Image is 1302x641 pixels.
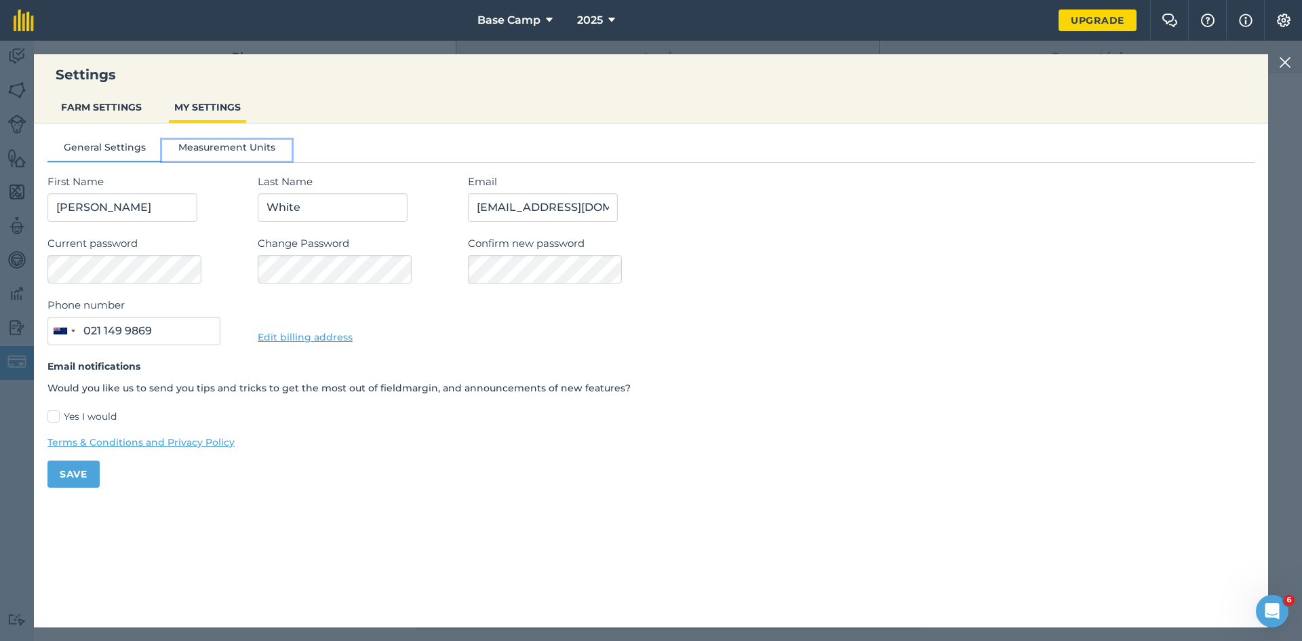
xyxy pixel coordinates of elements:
img: svg+xml;base64,PHN2ZyB4bWxucz0iaHR0cDovL3d3dy53My5vcmcvMjAwMC9zdmciIHdpZHRoPSIyMiIgaGVpZ2h0PSIzMC... [1279,54,1291,71]
label: Yes I would [47,410,1255,424]
span: 2025 [577,12,603,28]
img: A question mark icon [1200,14,1216,27]
label: Change Password [258,235,454,252]
a: Edit billing address [258,331,353,343]
label: Current password [47,235,244,252]
h3: Settings [34,65,1268,84]
label: Confirm new password [468,235,1255,252]
span: 6 [1284,595,1295,606]
p: Would you like us to send you tips and tricks to get the most out of fieldmargin, and announcemen... [47,381,1255,395]
h4: Email notifications [47,359,1255,374]
span: Base Camp [477,12,540,28]
button: MY SETTINGS [169,94,246,120]
img: A cog icon [1276,14,1292,27]
button: Save [47,461,100,488]
label: Last Name [258,174,454,190]
label: First Name [47,174,244,190]
label: Phone number [47,297,244,313]
button: Measurement Units [162,140,292,160]
button: Selected country [48,317,79,345]
label: Email [468,174,1255,190]
input: 021 123 4567 [47,317,220,345]
button: General Settings [47,140,162,160]
img: svg+xml;base64,PHN2ZyB4bWxucz0iaHR0cDovL3d3dy53My5vcmcvMjAwMC9zdmciIHdpZHRoPSIxNyIgaGVpZ2h0PSIxNy... [1239,12,1252,28]
iframe: Intercom live chat [1256,595,1288,627]
img: Two speech bubbles overlapping with the left bubble in the forefront [1162,14,1178,27]
img: fieldmargin Logo [14,9,34,31]
button: FARM SETTINGS [56,94,147,120]
a: Upgrade [1059,9,1137,31]
a: Terms & Conditions and Privacy Policy [47,435,1255,450]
